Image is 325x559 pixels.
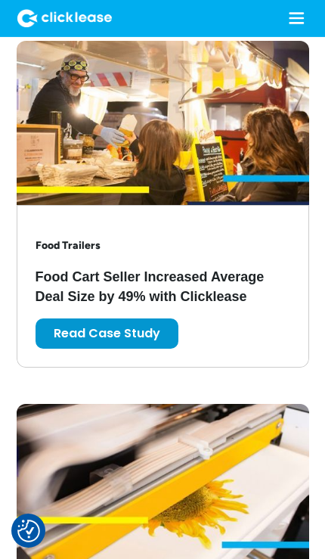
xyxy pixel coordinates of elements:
[36,318,178,349] a: Read Case Study
[36,268,290,306] h3: Food Cart Seller Increased Average Deal Size by 49% with Clicklease
[17,9,112,28] img: Clicklease logo
[17,520,40,542] img: Revisit consent button
[36,239,290,253] h3: Food Trailers
[17,520,40,542] button: Consent Preferences
[10,9,112,28] a: home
